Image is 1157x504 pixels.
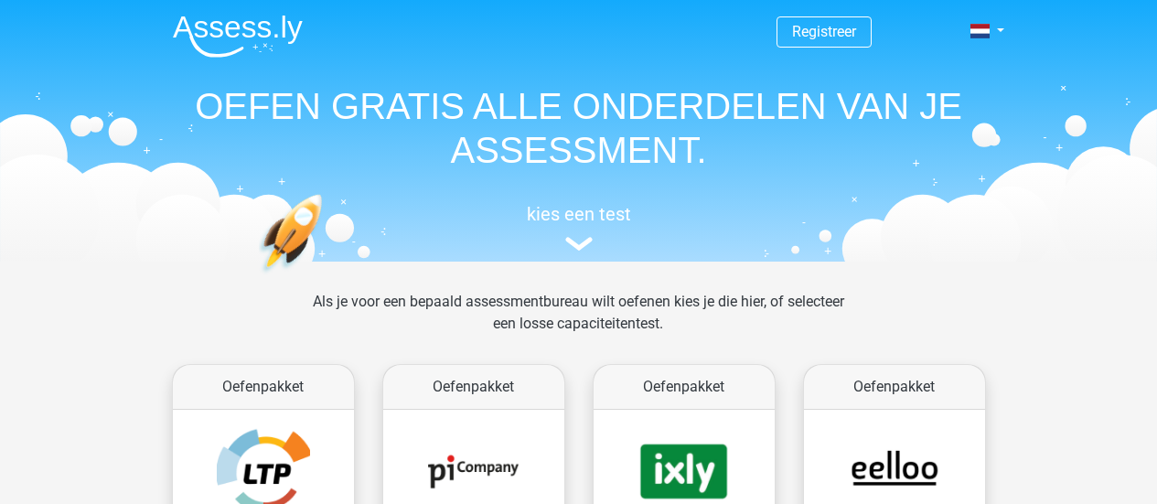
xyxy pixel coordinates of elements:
h5: kies een test [158,203,1000,225]
a: Registreer [792,23,856,40]
img: assessment [565,237,593,251]
div: Als je voor een bepaald assessmentbureau wilt oefenen kies je die hier, of selecteer een losse ca... [298,291,859,357]
img: Assessly [173,15,303,58]
a: kies een test [158,203,1000,252]
h1: OEFEN GRATIS ALLE ONDERDELEN VAN JE ASSESSMENT. [158,84,1000,172]
img: oefenen [259,194,393,359]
